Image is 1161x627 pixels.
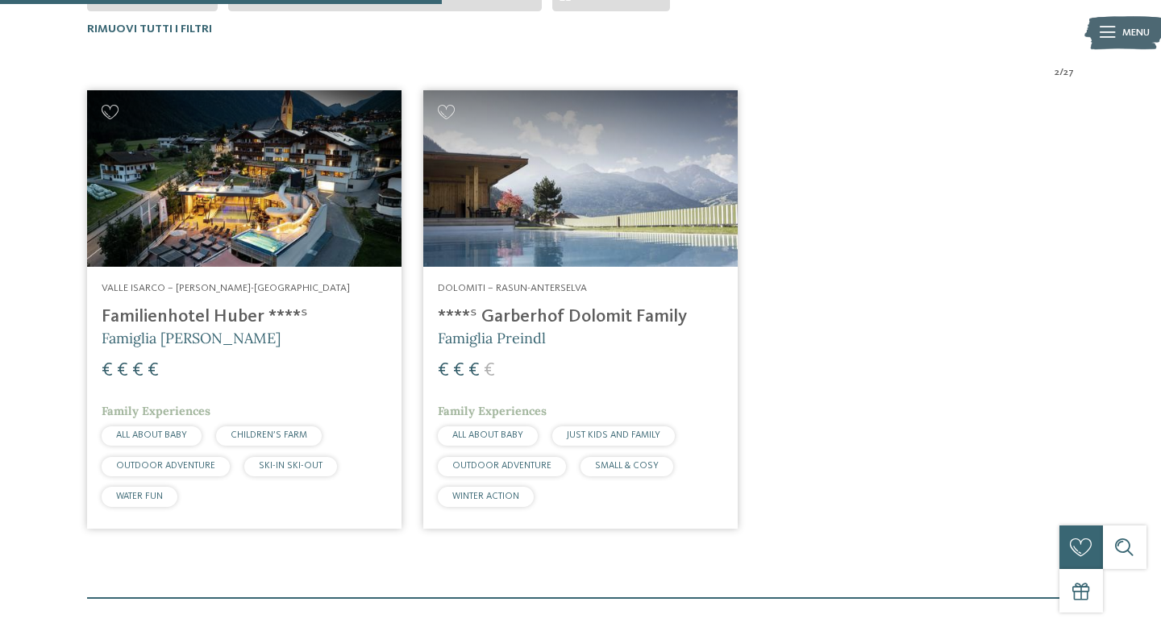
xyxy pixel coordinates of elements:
a: Cercate un hotel per famiglie? Qui troverete solo i migliori! Dolomiti – Rasun-Anterselva ****ˢ G... [423,90,738,529]
span: ALL ABOUT BABY [452,430,523,440]
span: WATER FUN [116,492,163,501]
span: Dolomiti – Rasun-Anterselva [438,283,587,293]
span: ALL ABOUT BABY [116,430,187,440]
h4: ****ˢ Garberhof Dolomit Family [438,306,723,328]
span: € [438,361,449,380]
span: 2 [1055,65,1059,80]
span: Valle Isarco – [PERSON_NAME]-[GEOGRAPHIC_DATA] [102,283,350,293]
h4: Familienhotel Huber ****ˢ [102,306,387,328]
span: Famiglia [PERSON_NAME] [102,329,281,347]
span: € [148,361,159,380]
span: € [468,361,480,380]
span: SMALL & COSY [595,461,659,471]
span: WINTER ACTION [452,492,519,501]
img: Cercate un hotel per famiglie? Qui troverete solo i migliori! [423,90,738,267]
span: € [102,361,113,380]
span: Family Experiences [102,404,210,418]
span: JUST KIDS AND FAMILY [567,430,660,440]
span: SKI-IN SKI-OUT [259,461,322,471]
span: € [132,361,144,380]
span: OUTDOOR ADVENTURE [452,461,551,471]
img: Cercate un hotel per famiglie? Qui troverete solo i migliori! [87,90,402,267]
span: 27 [1063,65,1074,80]
span: € [453,361,464,380]
span: Famiglia Preindl [438,329,546,347]
span: / [1059,65,1063,80]
span: Rimuovi tutti i filtri [87,23,212,35]
span: CHILDREN’S FARM [231,430,307,440]
span: OUTDOOR ADVENTURE [116,461,215,471]
span: € [484,361,495,380]
a: Cercate un hotel per famiglie? Qui troverete solo i migliori! Valle Isarco – [PERSON_NAME]-[GEOGR... [87,90,402,529]
span: Family Experiences [438,404,547,418]
span: € [117,361,128,380]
